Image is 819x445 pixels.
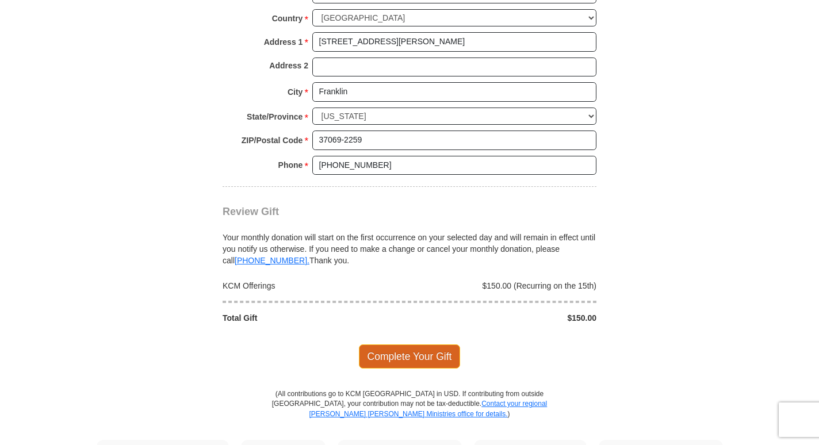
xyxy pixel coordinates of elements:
span: $150.00 (Recurring on the 15th) [483,281,596,290]
strong: Address 1 [264,34,303,50]
strong: City [288,84,303,100]
div: Total Gift [217,312,410,324]
div: KCM Offerings [217,280,410,291]
div: Your monthly donation will start on the first occurrence on your selected day and will remain in ... [223,218,596,266]
strong: Phone [278,157,303,173]
div: $150.00 [409,312,603,324]
strong: Address 2 [269,57,308,74]
p: (All contributions go to KCM [GEOGRAPHIC_DATA] in USD. If contributing from outside [GEOGRAPHIC_D... [271,389,548,439]
a: [PHONE_NUMBER]. [235,256,309,265]
strong: Country [272,10,303,26]
strong: ZIP/Postal Code [242,132,303,148]
span: Complete Your Gift [359,344,461,369]
span: Review Gift [223,206,279,217]
a: Contact your regional [PERSON_NAME] [PERSON_NAME] Ministries office for details. [309,400,547,417]
strong: State/Province [247,109,303,125]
